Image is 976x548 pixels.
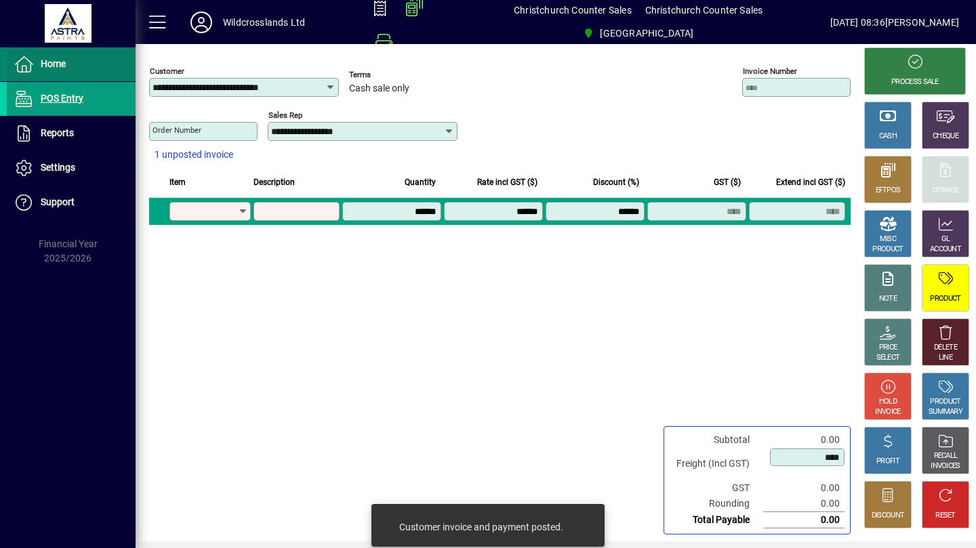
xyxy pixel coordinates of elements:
[872,245,903,255] div: PRODUCT
[876,186,901,196] div: EFTPOS
[7,47,136,81] a: Home
[7,186,136,219] a: Support
[670,432,763,448] td: Subtotal
[934,451,958,461] div: RECALL
[150,66,184,76] mat-label: Customer
[931,461,960,471] div: INVOICES
[7,151,136,185] a: Settings
[399,520,563,534] div: Customer invoice and payment posted.
[930,294,960,304] div: PRODUCT
[935,511,956,521] div: RESET
[577,21,699,45] span: Christchurch
[670,496,763,512] td: Rounding
[149,143,239,167] button: 1 unposted invoice
[933,131,958,142] div: CHEQUE
[872,511,904,521] div: DISCOUNT
[763,480,845,496] td: 0.00
[600,22,693,44] span: [GEOGRAPHIC_DATA]
[875,407,900,417] div: INVOICE
[879,294,897,304] div: NOTE
[743,66,797,76] mat-label: Invoice number
[41,196,75,207] span: Support
[933,186,959,196] div: CHARGE
[253,175,295,190] span: Description
[885,12,959,33] div: [PERSON_NAME]
[830,12,885,33] span: [DATE] 08:36
[223,12,305,33] div: Wildcrosslands Ltd
[670,512,763,528] td: Total Payable
[934,343,957,353] div: DELETE
[879,131,897,142] div: CASH
[879,343,897,353] div: PRICE
[714,175,741,190] span: GST ($)
[349,83,409,94] span: Cash sale only
[41,93,83,104] span: POS Entry
[670,480,763,496] td: GST
[891,77,939,87] div: PROCESS SALE
[930,397,960,407] div: PRODUCT
[349,70,430,79] span: Terms
[180,10,223,35] button: Profile
[939,353,952,363] div: LINE
[477,175,537,190] span: Rate incl GST ($)
[876,353,900,363] div: SELECT
[405,175,436,190] span: Quantity
[152,125,201,135] mat-label: Order number
[763,432,845,448] td: 0.00
[763,512,845,528] td: 0.00
[880,234,896,245] div: MISC
[41,58,66,69] span: Home
[593,175,639,190] span: Discount (%)
[876,457,899,467] div: PROFIT
[41,162,75,173] span: Settings
[155,148,233,162] span: 1 unposted invoice
[941,234,950,245] div: GL
[930,245,961,255] div: ACCOUNT
[169,175,186,190] span: Item
[7,117,136,150] a: Reports
[776,175,845,190] span: Extend incl GST ($)
[41,127,74,138] span: Reports
[929,407,962,417] div: SUMMARY
[670,448,763,480] td: Freight (Incl GST)
[879,397,897,407] div: HOLD
[268,110,302,120] mat-label: Sales rep
[763,496,845,512] td: 0.00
